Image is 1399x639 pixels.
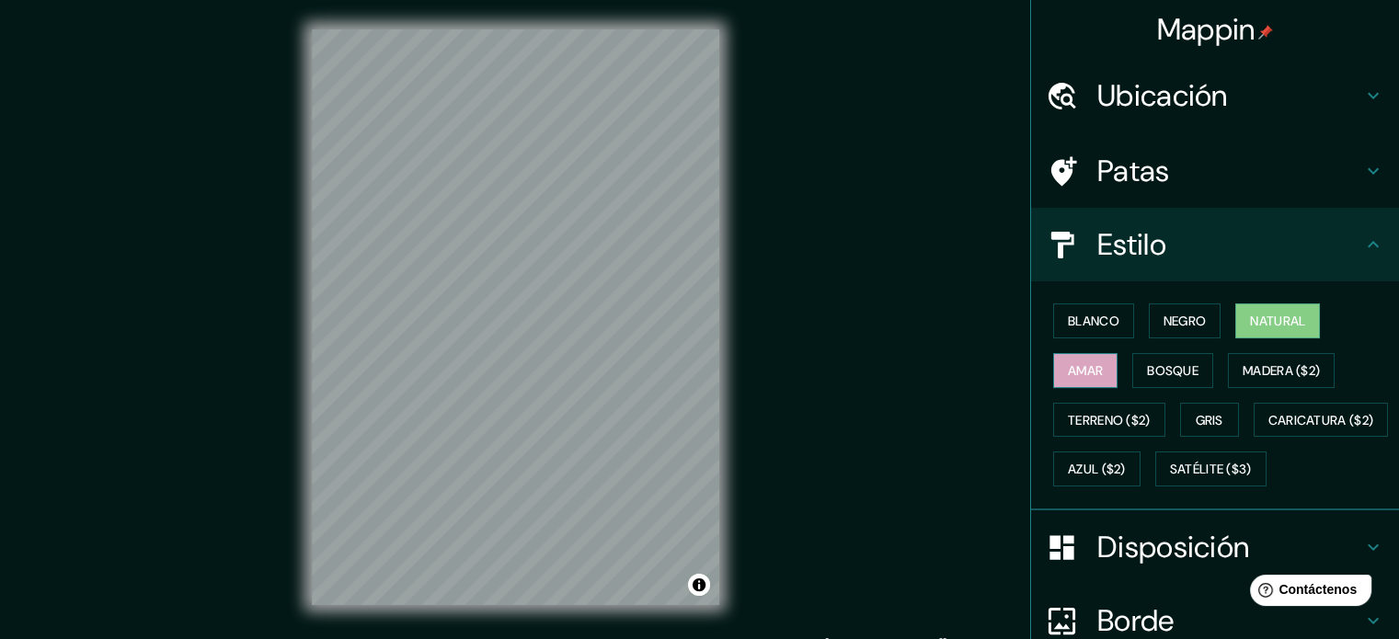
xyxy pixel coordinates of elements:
font: Blanco [1068,313,1119,329]
font: Caricatura ($2) [1268,412,1374,428]
button: Activar o desactivar atribución [688,574,710,596]
iframe: Lanzador de widgets de ayuda [1235,567,1379,619]
font: Natural [1250,313,1305,329]
font: Azul ($2) [1068,462,1126,478]
font: Madera ($2) [1243,362,1320,379]
div: Patas [1031,134,1399,208]
div: Ubicación [1031,59,1399,132]
div: Disposición [1031,510,1399,584]
font: Amar [1068,362,1103,379]
font: Terreno ($2) [1068,412,1151,428]
button: Terreno ($2) [1053,403,1165,438]
div: Estilo [1031,208,1399,281]
button: Caricatura ($2) [1254,403,1389,438]
font: Disposición [1097,528,1249,566]
font: Estilo [1097,225,1166,264]
button: Madera ($2) [1228,353,1335,388]
font: Mappin [1157,10,1256,49]
img: pin-icon.png [1258,25,1273,40]
font: Negro [1164,313,1207,329]
button: Natural [1235,303,1320,338]
canvas: Mapa [312,29,719,605]
font: Patas [1097,152,1170,190]
font: Bosque [1147,362,1198,379]
button: Azul ($2) [1053,451,1141,486]
button: Bosque [1132,353,1213,388]
font: Gris [1196,412,1223,428]
button: Negro [1149,303,1221,338]
button: Gris [1180,403,1239,438]
font: Satélite ($3) [1170,462,1252,478]
button: Satélite ($3) [1155,451,1267,486]
font: Ubicación [1097,76,1228,115]
button: Blanco [1053,303,1134,338]
button: Amar [1053,353,1118,388]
